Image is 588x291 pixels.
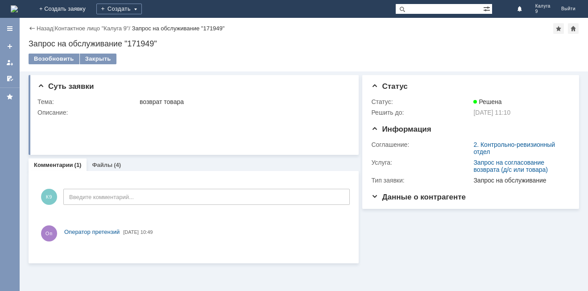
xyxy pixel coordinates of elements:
a: Создать заявку [3,39,17,54]
div: Соглашение: [371,141,472,148]
img: logo [11,5,18,12]
div: Описание: [37,109,348,116]
span: [DATE] 11:10 [473,109,510,116]
a: 2. Контрольно-ревизионный отдел [473,141,555,155]
div: (4) [114,162,121,168]
div: Статус: [371,98,472,105]
span: Статус [371,82,407,91]
span: Оператор претензий [64,229,120,235]
div: возврат товара [140,98,347,105]
div: | [53,25,54,31]
div: Создать [96,4,142,14]
a: Оператор претензий [64,228,120,237]
span: Данные о контрагенте [371,193,466,201]
span: 9 [535,9,551,14]
a: Контактное лицо "Калуга 9" [55,25,129,32]
a: Мои заявки [3,55,17,70]
div: Сделать домашней страницей [568,23,579,34]
div: Запрос на обслуживание "171949" [132,25,225,32]
span: Суть заявки [37,82,94,91]
div: Тип заявки: [371,177,472,184]
span: Информация [371,125,431,133]
div: Запрос на обслуживание [473,177,566,184]
div: / [55,25,132,32]
span: [DATE] [123,229,139,235]
span: К9 [41,189,57,205]
span: Решена [473,98,501,105]
a: Назад [37,25,53,32]
div: Тема: [37,98,138,105]
div: Запрос на обслуживание "171949" [29,39,579,48]
a: Комментарии [34,162,73,168]
span: Калуга [535,4,551,9]
div: Добавить в избранное [553,23,564,34]
a: Мои согласования [3,71,17,86]
span: 10:49 [141,229,153,235]
a: Перейти на домашнюю страницу [11,5,18,12]
span: Расширенный поиск [483,4,492,12]
div: Услуга: [371,159,472,166]
a: Файлы [92,162,112,168]
div: Решить до: [371,109,472,116]
a: Запрос на согласование возврата (д/с или товара) [473,159,548,173]
div: (1) [75,162,82,168]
